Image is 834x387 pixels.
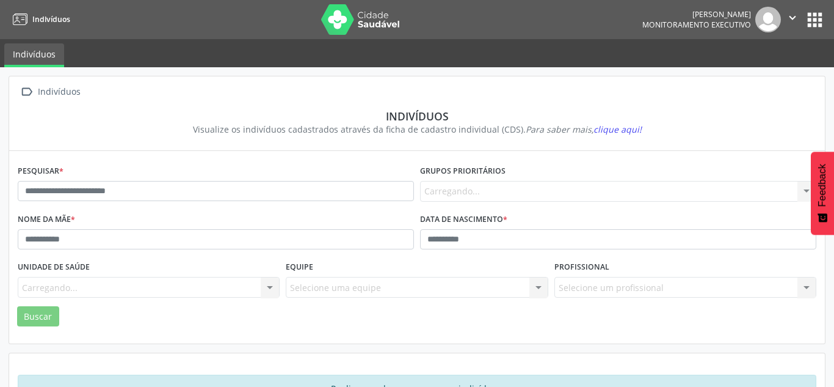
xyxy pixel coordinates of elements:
[642,9,751,20] div: [PERSON_NAME]
[26,123,808,136] div: Visualize os indivíduos cadastrados através da ficha de cadastro individual (CDS).
[593,123,642,135] span: clique aqui!
[786,11,799,24] i: 
[17,306,59,327] button: Buscar
[817,164,828,207] span: Feedback
[526,123,642,135] i: Para saber mais,
[286,258,313,277] label: Equipe
[811,152,834,235] button: Feedback - Mostrar pesquisa
[26,109,808,123] div: Indivíduos
[420,162,506,181] label: Grupos prioritários
[35,83,82,101] div: Indivíduos
[804,9,825,31] button: apps
[781,7,804,32] button: 
[9,9,70,29] a: Indivíduos
[18,258,90,277] label: Unidade de saúde
[755,7,781,32] img: img
[18,83,82,101] a:  Indivíduos
[420,210,507,229] label: Data de nascimento
[554,258,609,277] label: Profissional
[642,20,751,30] span: Monitoramento Executivo
[4,43,64,67] a: Indivíduos
[32,14,70,24] span: Indivíduos
[18,83,35,101] i: 
[18,210,75,229] label: Nome da mãe
[18,162,63,181] label: Pesquisar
